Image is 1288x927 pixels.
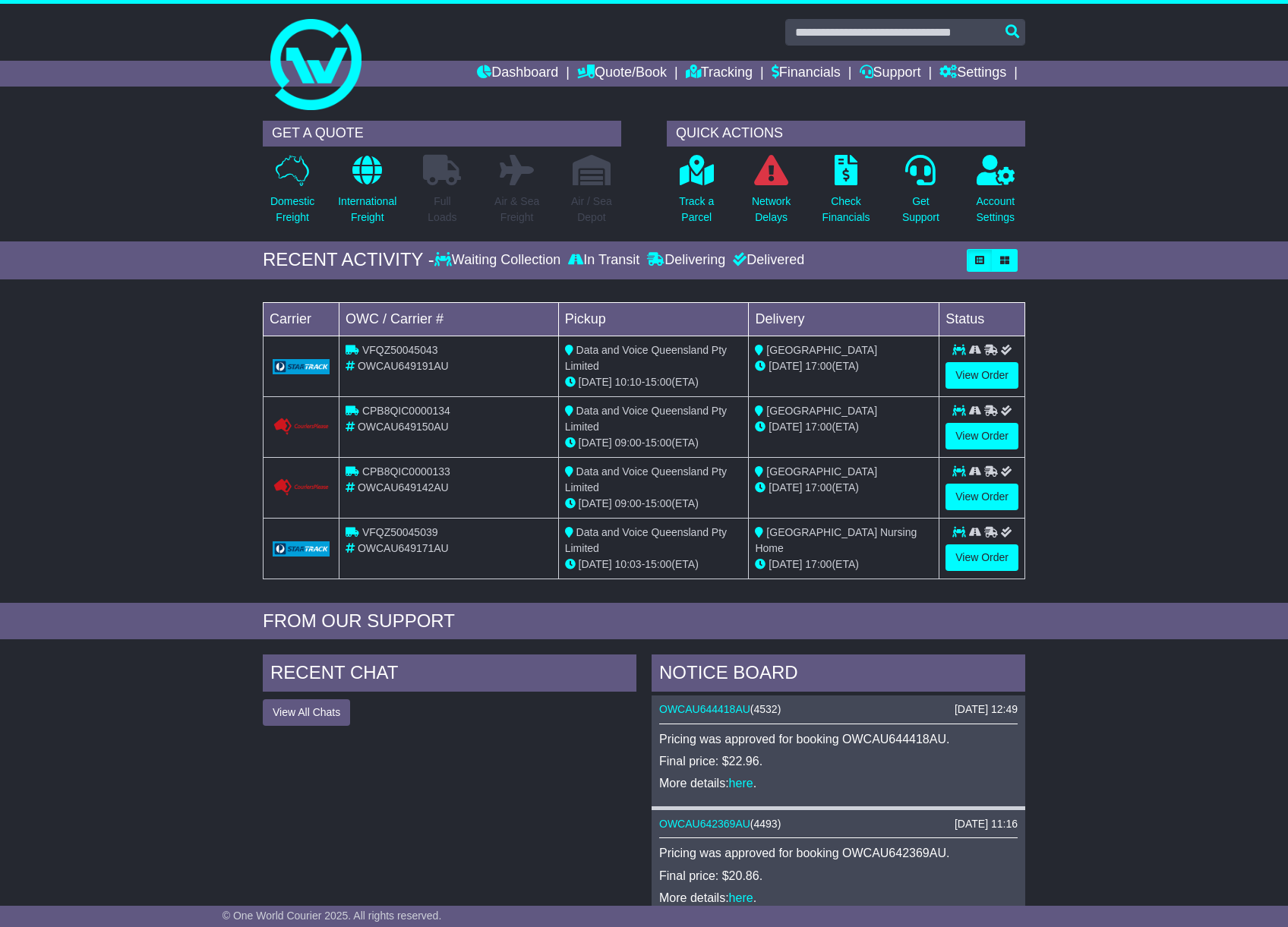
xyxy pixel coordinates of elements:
[358,360,449,372] span: OWCAU649191AU
[565,465,727,493] span: Data and Voice Queensland Pty Limited
[263,610,1025,632] div: FROM OUR SUPPORT
[273,478,330,497] img: GetCarrierServiceLogo
[565,405,727,433] span: Data and Voice Queensland Pty Limited
[977,194,1015,225] p: Account Settings
[362,344,438,356] span: VFQZ50045043
[754,703,778,715] span: 4532
[273,418,330,436] img: GetCarrierServiceLogo
[766,344,877,356] span: [GEOGRAPHIC_DATA]
[679,194,714,225] p: Track a Parcel
[264,302,339,336] td: Carrier
[751,154,791,234] a: NetworkDelays
[477,61,558,87] a: Dashboard
[579,437,612,449] span: [DATE]
[805,421,832,433] span: 17:00
[805,481,832,493] span: 17:00
[945,544,1018,571] a: View Order
[659,703,1018,716] div: ( )
[645,437,671,449] span: 15:00
[678,154,715,234] a: Track aParcel
[558,302,749,336] td: Pickup
[766,465,877,478] span: [GEOGRAPHIC_DATA]
[273,359,330,374] img: GetCarrierServiceLogo
[659,703,750,715] a: OWCAU644418AU
[659,732,1018,746] p: Pricing was approved for booking OWCAU644418AU.
[645,376,671,388] span: 15:00
[423,194,461,225] p: Full Loads
[270,194,314,225] p: Domestic Freight
[901,154,940,234] a: GetSupport
[755,557,933,572] div: (ETA)
[659,776,1018,790] p: More details: .
[769,421,802,433] span: [DATE]
[754,818,778,830] span: 4493
[945,362,1018,389] a: View Order
[659,818,750,830] a: OWCAU642369AU
[659,869,1018,883] p: Final price: $20.86.
[362,526,438,538] span: VFQZ50045039
[822,154,871,234] a: CheckFinancials
[805,360,832,372] span: 17:00
[263,249,434,271] div: RECENT ACTIVITY -
[902,194,939,225] p: Get Support
[659,818,1018,831] div: ( )
[615,497,642,509] span: 09:00
[769,360,802,372] span: [DATE]
[955,818,1018,831] div: [DATE] 11:16
[769,558,802,570] span: [DATE]
[686,61,753,87] a: Tracking
[358,421,449,433] span: OWCAU649150AU
[955,703,1018,716] div: [DATE] 12:49
[755,358,933,374] div: (ETA)
[362,465,450,478] span: CPB8QIC0000133
[270,154,315,234] a: DomesticFreight
[945,484,1018,510] a: View Order
[565,557,743,572] div: - (ETA)
[945,423,1018,449] a: View Order
[976,154,1016,234] a: AccountSettings
[645,497,671,509] span: 15:00
[565,374,743,390] div: - (ETA)
[729,252,804,269] div: Delivered
[337,154,397,234] a: InternationalFreight
[755,526,917,554] span: [GEOGRAPHIC_DATA] Nursing Home
[358,542,449,554] span: OWCAU649171AU
[939,61,1006,87] a: Settings
[645,558,671,570] span: 15:00
[667,121,1025,147] div: QUICK ACTIONS
[755,480,933,496] div: (ETA)
[565,526,727,554] span: Data and Voice Queensland Pty Limited
[579,497,612,509] span: [DATE]
[755,419,933,435] div: (ETA)
[652,654,1025,695] div: NOTICE BOARD
[338,194,396,225] p: International Freight
[579,376,612,388] span: [DATE]
[659,891,1018,905] p: More details: .
[565,344,727,372] span: Data and Voice Queensland Pty Limited
[749,302,939,336] td: Delivery
[643,252,729,269] div: Delivering
[339,302,559,336] td: OWC / Carrier #
[494,194,539,225] p: Air & Sea Freight
[263,699,350,726] button: View All Chats
[729,891,753,904] a: here
[565,435,743,451] div: - (ETA)
[766,405,877,417] span: [GEOGRAPHIC_DATA]
[273,541,330,557] img: GetCarrierServiceLogo
[772,61,841,87] a: Financials
[223,910,442,922] span: © One World Courier 2025. All rights reserved.
[659,754,1018,768] p: Final price: $22.96.
[729,777,753,790] a: here
[358,481,449,493] span: OWCAU649142AU
[579,558,612,570] span: [DATE]
[615,376,642,388] span: 10:10
[564,252,643,269] div: In Transit
[615,558,642,570] span: 10:03
[822,194,870,225] p: Check Financials
[769,481,802,493] span: [DATE]
[615,437,642,449] span: 09:00
[565,496,743,512] div: - (ETA)
[659,846,1018,860] p: Pricing was approved for booking OWCAU642369AU.
[362,405,450,417] span: CPB8QIC0000134
[263,654,636,695] div: RECENT CHAT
